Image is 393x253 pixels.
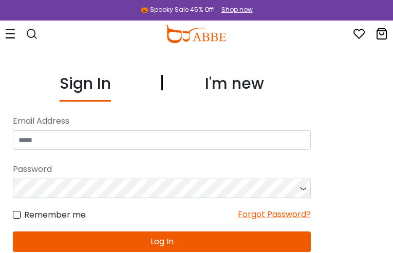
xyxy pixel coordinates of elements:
div: Password [13,160,311,179]
div: I'm new [205,72,264,102]
button: Log In [13,231,311,252]
a: Shop now [216,5,253,14]
div: 🎃 Spooky Sale 45% Off! [141,5,215,14]
label: Remember me [13,208,86,221]
div: Email Address [13,112,311,130]
div: Shop now [221,5,253,14]
div: Sign In [60,72,111,102]
div: Forgot Password? [238,208,311,221]
img: abbeglasses.com [165,25,226,43]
